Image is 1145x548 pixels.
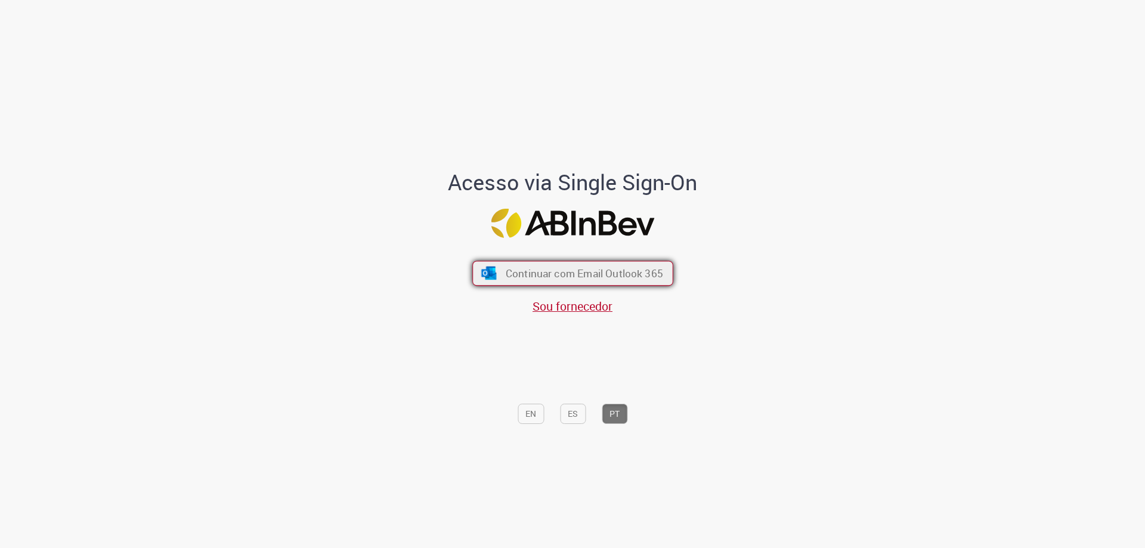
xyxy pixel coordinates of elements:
button: ES [560,404,586,424]
h1: Acesso via Single Sign-On [407,171,738,194]
button: EN [518,404,544,424]
img: ícone Azure/Microsoft 360 [480,267,497,280]
a: Sou fornecedor [533,298,612,314]
span: Continuar com Email Outlook 365 [505,267,663,280]
img: Logo ABInBev [491,209,654,238]
button: PT [602,404,627,424]
button: ícone Azure/Microsoft 360 Continuar com Email Outlook 365 [472,261,673,286]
